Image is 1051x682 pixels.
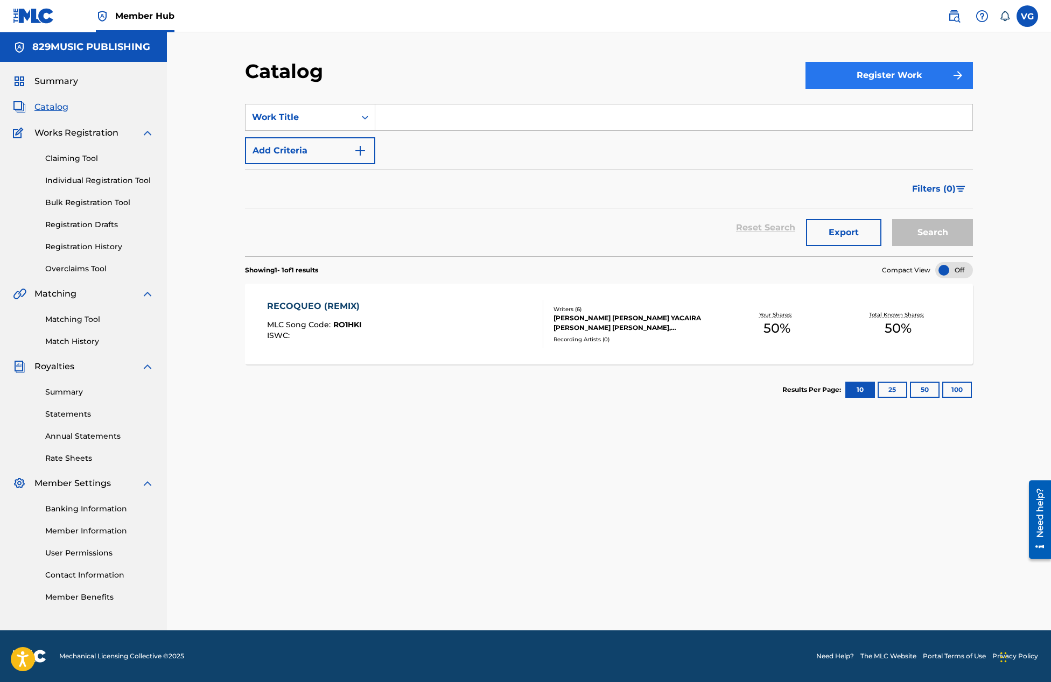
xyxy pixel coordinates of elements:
[141,477,154,490] img: expand
[1021,476,1051,563] iframe: Resource Center
[115,10,174,22] span: Member Hub
[13,360,26,373] img: Royalties
[45,503,154,515] a: Banking Information
[267,300,365,313] div: RECOQUEO (REMIX)
[912,182,956,195] span: Filters ( 0 )
[951,69,964,82] img: f7272a7cc735f4ea7f67.svg
[763,319,790,338] span: 50 %
[45,314,154,325] a: Matching Tool
[882,265,930,275] span: Compact View
[34,360,74,373] span: Royalties
[45,219,154,230] a: Registration Drafts
[34,287,76,300] span: Matching
[759,311,795,319] p: Your Shares:
[992,651,1038,661] a: Privacy Policy
[245,265,318,275] p: Showing 1 - 1 of 1 results
[943,5,965,27] a: Public Search
[13,477,26,490] img: Member Settings
[906,175,973,202] button: Filters (0)
[333,320,362,329] span: RO1HKI
[34,477,111,490] span: Member Settings
[845,382,875,398] button: 10
[999,11,1010,22] div: Notifications
[245,104,973,256] form: Search Form
[956,186,965,192] img: filter
[45,263,154,275] a: Overclaims Tool
[13,101,68,114] a: CatalogCatalog
[45,525,154,537] a: Member Information
[971,5,993,27] div: Help
[354,144,367,157] img: 9d2ae6d4665cec9f34b9.svg
[96,10,109,23] img: Top Rightsholder
[782,385,844,395] p: Results Per Page:
[245,284,973,364] a: RECOQUEO (REMIX)MLC Song Code:RO1HKIISWC:Writers (6)[PERSON_NAME] [PERSON_NAME] YACAIRA [PERSON_N...
[141,126,154,139] img: expand
[141,287,154,300] img: expand
[45,153,154,164] a: Claiming Tool
[13,41,26,54] img: Accounts
[13,287,26,300] img: Matching
[806,219,881,246] button: Export
[45,409,154,420] a: Statements
[553,313,716,333] div: [PERSON_NAME] [PERSON_NAME] YACAIRA [PERSON_NAME] [PERSON_NAME], [PERSON_NAME] [PERSON_NAME], [PE...
[553,305,716,313] div: Writers ( 6 )
[976,10,989,23] img: help
[805,62,973,89] button: Register Work
[45,241,154,252] a: Registration History
[45,569,154,581] a: Contact Information
[553,335,716,343] div: Recording Artists ( 0 )
[869,311,927,319] p: Total Known Shares:
[13,101,26,114] img: Catalog
[13,8,54,24] img: MLC Logo
[267,320,333,329] span: MLC Song Code :
[923,651,986,661] a: Portal Terms of Use
[45,453,154,464] a: Rate Sheets
[45,197,154,208] a: Bulk Registration Tool
[252,111,349,124] div: Work Title
[13,75,78,88] a: SummarySummary
[948,10,961,23] img: search
[1017,5,1038,27] div: User Menu
[942,382,972,398] button: 100
[45,386,154,398] a: Summary
[13,75,26,88] img: Summary
[45,547,154,559] a: User Permissions
[34,126,118,139] span: Works Registration
[141,360,154,373] img: expand
[245,59,328,83] h2: Catalog
[13,650,46,663] img: logo
[885,319,912,338] span: 50 %
[267,331,292,340] span: ISWC :
[910,382,940,398] button: 50
[34,101,68,114] span: Catalog
[45,336,154,347] a: Match History
[45,592,154,603] a: Member Benefits
[878,382,907,398] button: 25
[1000,641,1007,673] div: Drag
[59,651,184,661] span: Mechanical Licensing Collective © 2025
[45,431,154,442] a: Annual Statements
[45,175,154,186] a: Individual Registration Tool
[34,75,78,88] span: Summary
[13,126,27,139] img: Works Registration
[997,630,1051,682] iframe: Chat Widget
[245,137,375,164] button: Add Criteria
[816,651,854,661] a: Need Help?
[860,651,916,661] a: The MLC Website
[32,41,150,53] h5: 829MUSIC PUBLISHING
